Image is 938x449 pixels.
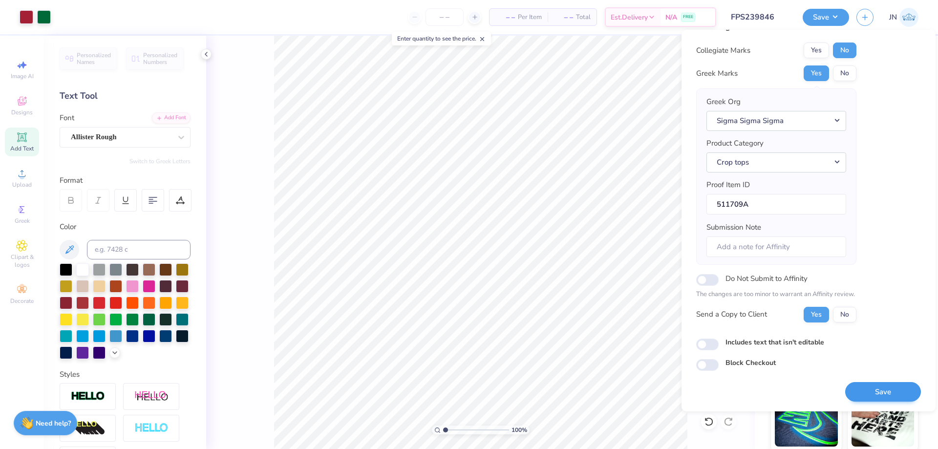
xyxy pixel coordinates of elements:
button: No [833,65,856,81]
span: Personalized Names [77,52,111,65]
img: Jacky Noya [899,8,918,27]
img: Water based Ink [852,398,915,447]
span: 100 % [512,426,527,434]
div: Text Tool [60,89,191,103]
span: FREE [683,14,693,21]
div: Collegiate Marks [696,45,750,56]
div: Add Font [152,112,191,124]
button: No [833,307,856,322]
span: Est. Delivery [611,12,648,22]
img: 3d Illusion [71,421,105,436]
button: Switch to Greek Letters [129,157,191,165]
span: Upload [12,181,32,189]
input: – – [426,8,464,26]
strong: Need help? [36,419,71,428]
input: Untitled Design [724,7,795,27]
label: Proof Item ID [706,179,750,191]
span: Total [576,12,591,22]
button: No [833,43,856,58]
span: Per Item [518,12,542,22]
button: Save [845,382,921,402]
button: Sigma Sigma Sigma [706,111,846,131]
input: Add a note for Affinity [706,236,846,257]
label: Block Checkout [725,358,776,368]
label: Font [60,112,74,124]
p: The changes are too minor to warrant an Affinity review. [696,290,856,299]
span: – – [554,12,573,22]
span: Clipart & logos [5,253,39,269]
div: Send a Copy to Client [696,309,767,320]
img: Stroke [71,391,105,402]
img: Glow in the Dark Ink [775,398,838,447]
button: Crop tops [706,152,846,172]
button: Yes [804,65,829,81]
span: Image AI [11,72,34,80]
span: Decorate [10,297,34,305]
button: Yes [804,307,829,322]
span: Add Text [10,145,34,152]
span: Designs [11,108,33,116]
span: N/A [665,12,677,22]
span: Greek [15,217,30,225]
label: Greek Org [706,96,741,107]
img: Negative Space [134,423,169,434]
input: e.g. 7428 c [87,240,191,259]
img: Shadow [134,390,169,403]
label: Includes text that isn't editable [725,337,824,347]
button: Yes [804,43,829,58]
div: Greek Marks [696,68,738,79]
div: Format [60,175,192,186]
a: JN [889,8,918,27]
div: Color [60,221,191,233]
label: Do Not Submit to Affinity [725,272,808,285]
span: JN [889,12,897,23]
button: Save [803,9,849,26]
label: Submission Note [706,222,761,233]
div: Styles [60,369,191,380]
label: Product Category [706,138,764,149]
span: – – [495,12,515,22]
div: Enter quantity to see the price. [392,32,491,45]
span: Personalized Numbers [143,52,178,65]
